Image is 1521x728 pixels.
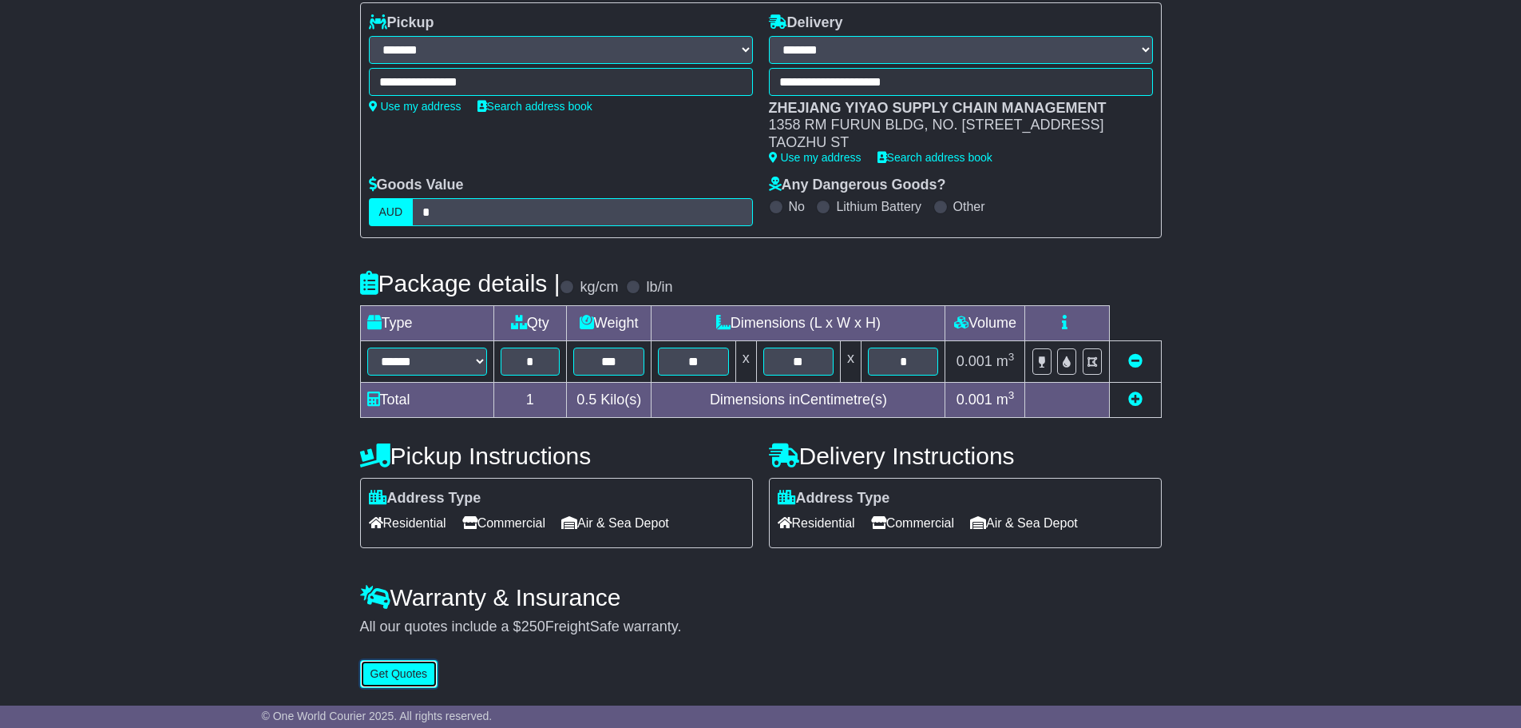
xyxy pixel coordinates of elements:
[360,660,438,688] button: Get Quotes
[360,382,493,417] td: Total
[1128,353,1143,369] a: Remove this item
[477,100,592,113] a: Search address book
[652,382,945,417] td: Dimensions in Centimetre(s)
[769,134,1137,152] div: TAOZHU ST
[369,100,461,113] a: Use my address
[567,305,652,340] td: Weight
[369,511,446,535] span: Residential
[877,151,992,164] a: Search address book
[646,279,672,296] label: lb/in
[652,305,945,340] td: Dimensions (L x W x H)
[953,199,985,214] label: Other
[462,511,545,535] span: Commercial
[369,177,464,194] label: Goods Value
[360,443,753,469] h4: Pickup Instructions
[789,199,805,214] label: No
[493,305,567,340] td: Qty
[957,392,992,408] span: 0.001
[769,100,1137,117] div: ZHEJIANG YIYAO SUPPLY CHAIN MANAGEMENT
[970,511,1078,535] span: Air & Sea Depot
[521,619,545,635] span: 250
[957,353,992,369] span: 0.001
[360,584,1162,611] h4: Warranty & Insurance
[1008,351,1015,363] sup: 3
[735,340,756,382] td: x
[1008,389,1015,401] sup: 3
[769,177,946,194] label: Any Dangerous Goods?
[996,392,1015,408] span: m
[769,151,862,164] a: Use my address
[369,198,414,226] label: AUD
[945,305,1025,340] td: Volume
[369,14,434,32] label: Pickup
[836,199,921,214] label: Lithium Battery
[567,382,652,417] td: Kilo(s)
[871,511,954,535] span: Commercial
[1128,392,1143,408] a: Add new item
[360,270,560,296] h4: Package details |
[769,117,1137,134] div: 1358 RM FURUN BLDG, NO. [STREET_ADDRESS]
[561,511,669,535] span: Air & Sea Depot
[576,392,596,408] span: 0.5
[493,382,567,417] td: 1
[769,14,843,32] label: Delivery
[360,619,1162,636] div: All our quotes include a $ FreightSafe warranty.
[778,511,855,535] span: Residential
[778,490,890,507] label: Address Type
[769,443,1162,469] h4: Delivery Instructions
[360,305,493,340] td: Type
[262,710,493,722] span: © One World Courier 2025. All rights reserved.
[996,353,1015,369] span: m
[841,340,862,382] td: x
[369,490,481,507] label: Address Type
[580,279,618,296] label: kg/cm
